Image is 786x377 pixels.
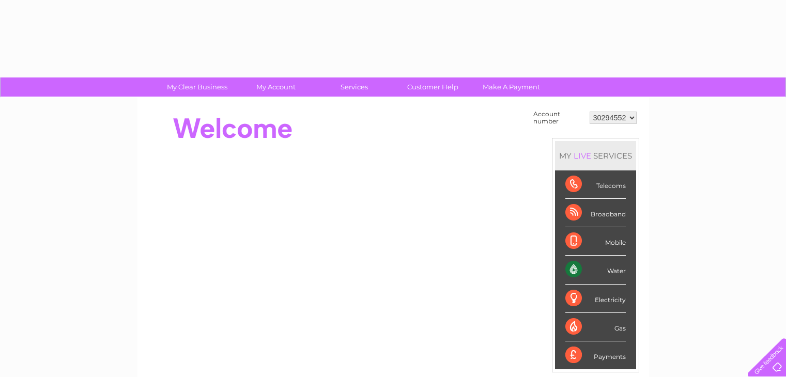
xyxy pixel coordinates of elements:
div: Payments [565,341,626,369]
a: My Clear Business [155,77,240,97]
div: Broadband [565,199,626,227]
a: Services [312,77,397,97]
a: Make A Payment [469,77,554,97]
div: Gas [565,313,626,341]
div: Electricity [565,285,626,313]
td: Account number [531,108,587,128]
div: LIVE [572,151,593,161]
a: Customer Help [390,77,475,97]
div: MY SERVICES [555,141,636,170]
div: Mobile [565,227,626,256]
a: My Account [233,77,318,97]
div: Telecoms [565,170,626,199]
div: Water [565,256,626,284]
